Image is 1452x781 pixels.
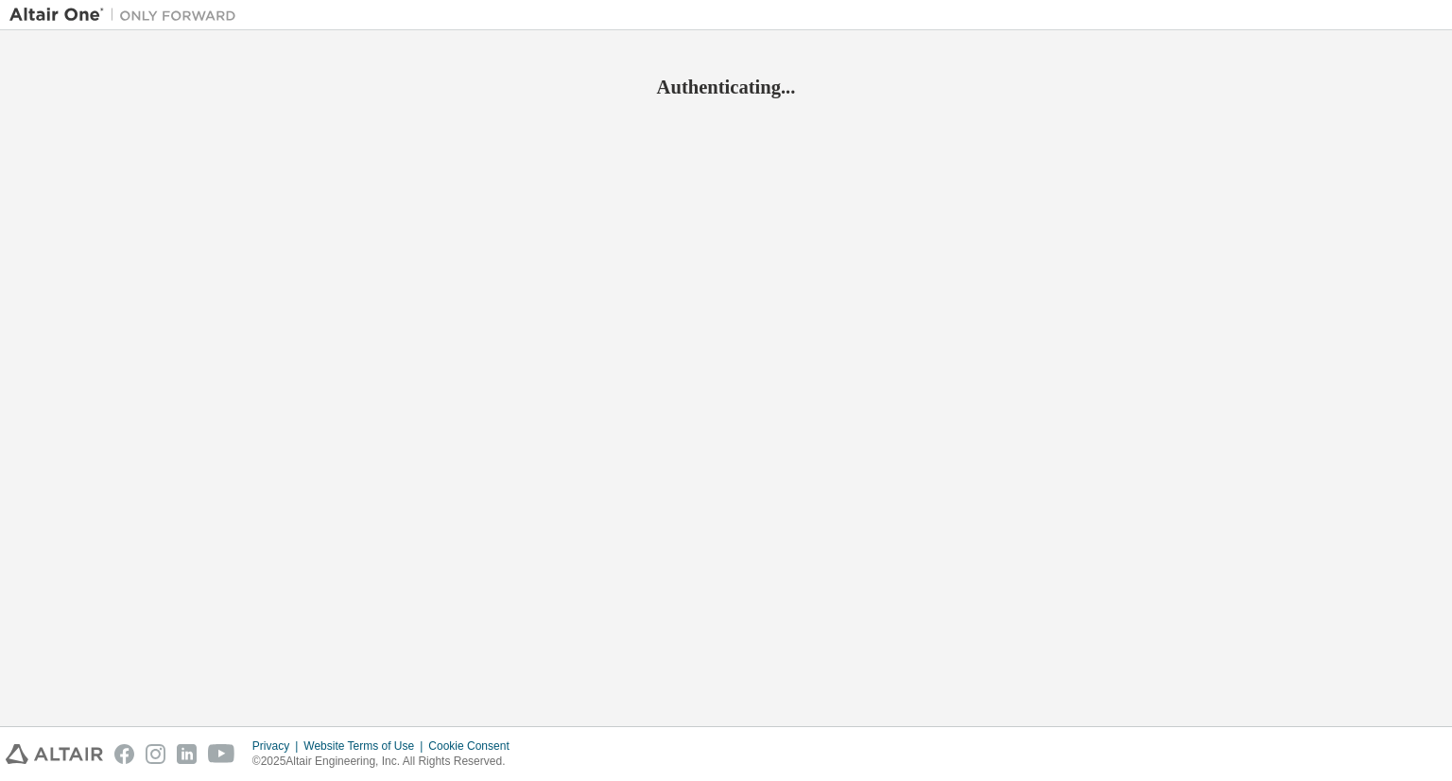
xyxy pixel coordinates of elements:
[303,738,428,754] div: Website Terms of Use
[177,744,197,764] img: linkedin.svg
[9,6,246,25] img: Altair One
[114,744,134,764] img: facebook.svg
[252,754,521,770] p: © 2025 Altair Engineering, Inc. All Rights Reserved.
[9,75,1443,99] h2: Authenticating...
[6,744,103,764] img: altair_logo.svg
[146,744,165,764] img: instagram.svg
[428,738,520,754] div: Cookie Consent
[208,744,235,764] img: youtube.svg
[252,738,303,754] div: Privacy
